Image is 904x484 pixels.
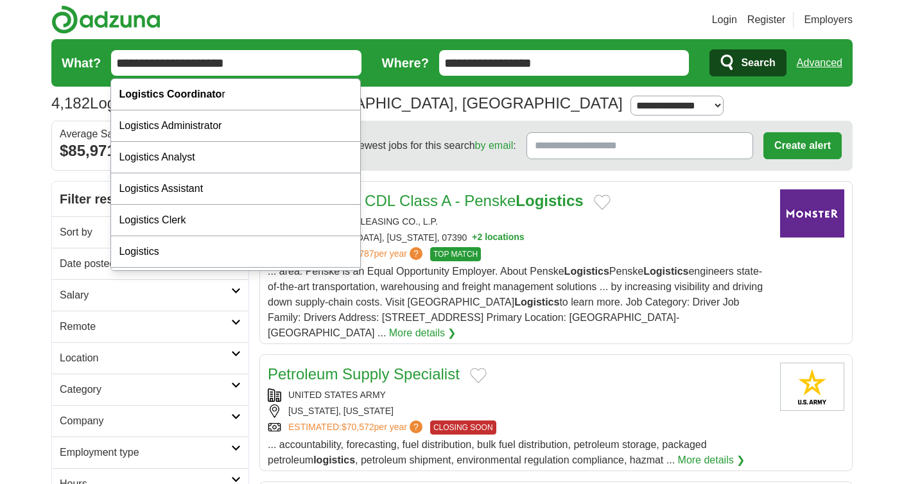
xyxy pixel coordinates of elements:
[472,231,477,245] span: +
[780,189,844,238] img: Company logo
[60,256,231,272] h2: Date posted
[60,319,231,334] h2: Remote
[60,382,231,397] h2: Category
[514,297,559,307] strong: Logistics
[288,390,386,400] a: UNITED STATES ARMY
[763,132,842,159] button: Create alert
[111,268,360,299] div: Logistics Planner
[288,420,425,435] a: ESTIMATED:$70,572per year?
[51,92,90,115] span: 4,182
[268,231,770,245] div: [GEOGRAPHIC_DATA], [US_STATE], 07390
[470,368,487,383] button: Add to favorite jobs
[475,140,514,151] a: by email
[472,231,524,245] button: +2 locations
[678,453,745,468] a: More details ❯
[111,205,360,236] div: Logistics Clerk
[60,350,231,366] h2: Location
[51,5,161,34] img: Adzuna logo
[804,12,853,28] a: Employers
[111,79,360,110] div: r
[111,173,360,205] div: Logistics Assistant
[410,420,422,433] span: ?
[296,138,516,153] span: Receive the newest jobs for this search :
[797,50,842,76] a: Advanced
[51,94,623,112] h1: Logistics Jobs in [US_STATE][GEOGRAPHIC_DATA], [GEOGRAPHIC_DATA]
[119,89,222,99] strong: Logistics Coordinato
[60,288,231,303] h2: Salary
[594,194,611,210] button: Add to favorite jobs
[62,53,101,73] label: What?
[313,454,355,465] strong: logistics
[52,405,248,436] a: Company
[747,12,786,28] a: Register
[52,374,248,405] a: Category
[52,216,248,248] a: Sort by
[709,49,786,76] button: Search
[268,215,770,229] div: PENSKE TRUCK LEASING CO., L.P.
[60,139,241,162] div: $85,971
[52,248,248,279] a: Date posted
[780,363,844,411] img: United States Army logo
[741,50,775,76] span: Search
[410,247,422,260] span: ?
[60,445,231,460] h2: Employment type
[52,311,248,342] a: Remote
[60,413,231,429] h2: Company
[430,247,481,261] span: TOP MATCH
[52,342,248,374] a: Location
[564,266,609,277] strong: Logistics
[52,279,248,311] a: Salary
[430,420,496,435] span: CLOSING SOON
[268,365,460,383] a: Petroleum Supply Specialist
[342,422,374,432] span: $70,572
[111,142,360,173] div: Logistics Analyst
[643,266,688,277] strong: Logistics
[268,439,707,465] span: ... accountability, forecasting, fuel distribution, bulk fuel distribution, petroleum storage, pa...
[382,53,429,73] label: Where?
[389,325,456,341] a: More details ❯
[268,266,763,338] span: ... area. Penske is an Equal Opportunity Employer. About Penske Penske engineers state-of-the-art...
[516,192,583,209] strong: Logistics
[268,404,770,418] div: [US_STATE], [US_STATE]
[60,225,231,240] h2: Sort by
[52,436,248,468] a: Employment type
[712,12,737,28] a: Login
[111,110,360,142] div: Logistics Administrator
[111,236,360,268] div: Logistics
[268,192,584,209] a: Truck Driver - CDL Class A - PenskeLogistics
[52,182,248,216] h2: Filter results
[60,129,241,139] div: Average Salary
